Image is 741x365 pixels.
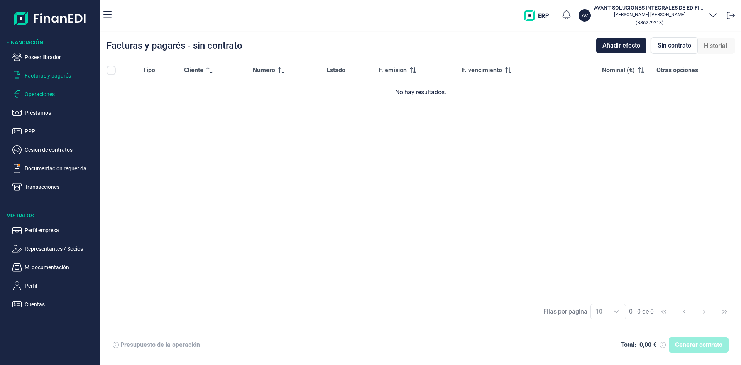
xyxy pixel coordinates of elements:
span: Estado [327,66,345,75]
p: Representantes / Socios [25,244,97,253]
p: Mi documentación [25,263,97,272]
button: Facturas y pagarés [12,71,97,80]
span: Nominal (€) [602,66,635,75]
button: Perfil empresa [12,226,97,235]
span: Cliente [184,66,203,75]
div: Total: [621,341,636,349]
p: Préstamos [25,108,97,117]
button: Préstamos [12,108,97,117]
h3: AVANT SOLUCIONES INTEGRALES DE EDIFICACION SL [594,4,705,12]
p: [PERSON_NAME] [PERSON_NAME] [594,12,705,18]
div: 0,00 € [639,341,656,349]
span: Número [253,66,275,75]
button: Next Page [695,302,714,321]
span: Añadir efecto [602,41,640,50]
p: Transacciones [25,182,97,192]
span: F. emisión [379,66,407,75]
button: Perfil [12,281,97,290]
button: Operaciones [12,90,97,99]
button: Cuentas [12,300,97,309]
button: First Page [655,302,673,321]
button: Previous Page [675,302,694,321]
p: Facturas y pagarés [25,71,97,80]
button: Poseer librador [12,53,97,62]
div: Presupuesto de la operación [120,341,200,349]
div: No hay resultados. [107,88,735,97]
div: Historial [698,38,733,54]
img: Logo de aplicación [14,6,86,31]
button: Transacciones [12,182,97,192]
button: PPP [12,127,97,136]
p: Documentación requerida [25,164,97,173]
div: Filas por página [543,307,587,316]
p: Cesión de contratos [25,145,97,154]
p: AV [582,12,588,19]
div: Facturas y pagarés - sin contrato [107,41,242,50]
p: Perfil empresa [25,226,97,235]
button: Last Page [716,302,734,321]
img: erp [524,10,555,21]
div: All items unselected [107,66,116,75]
small: Copiar cif [636,20,663,25]
button: Representantes / Socios [12,244,97,253]
p: Cuentas [25,300,97,309]
p: Operaciones [25,90,97,99]
button: AVAVANT SOLUCIONES INTEGRALES DE EDIFICACION SL[PERSON_NAME] [PERSON_NAME](B86279213) [579,4,717,27]
button: Añadir efecto [596,38,646,53]
span: 0 - 0 de 0 [629,309,654,315]
span: F. vencimiento [462,66,502,75]
span: Otras opciones [656,66,698,75]
div: Sin contrato [651,37,698,54]
span: Sin contrato [658,41,691,50]
p: Poseer librador [25,53,97,62]
button: Mi documentación [12,263,97,272]
button: Documentación requerida [12,164,97,173]
span: Historial [704,41,727,51]
p: Perfil [25,281,97,290]
div: Choose [607,304,626,319]
span: Tipo [143,66,155,75]
p: PPP [25,127,97,136]
button: Cesión de contratos [12,145,97,154]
